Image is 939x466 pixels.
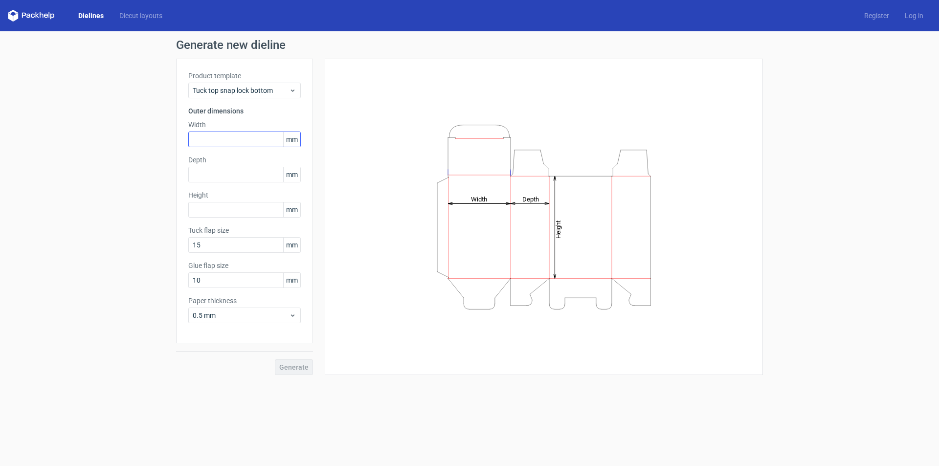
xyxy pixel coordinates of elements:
label: Glue flap size [188,261,301,270]
label: Depth [188,155,301,165]
label: Height [188,190,301,200]
span: mm [283,132,300,147]
label: Paper thickness [188,296,301,306]
span: 0.5 mm [193,311,289,320]
h1: Generate new dieline [176,39,763,51]
label: Product template [188,71,301,81]
a: Log in [897,11,931,21]
a: Diecut layouts [112,11,170,21]
a: Dielines [70,11,112,21]
label: Width [188,120,301,130]
span: mm [283,238,300,252]
tspan: Height [555,220,562,238]
tspan: Depth [522,195,539,202]
span: mm [283,273,300,288]
h3: Outer dimensions [188,106,301,116]
span: mm [283,167,300,182]
span: mm [283,202,300,217]
span: Tuck top snap lock bottom [193,86,289,95]
tspan: Width [471,195,487,202]
label: Tuck flap size [188,225,301,235]
a: Register [856,11,897,21]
